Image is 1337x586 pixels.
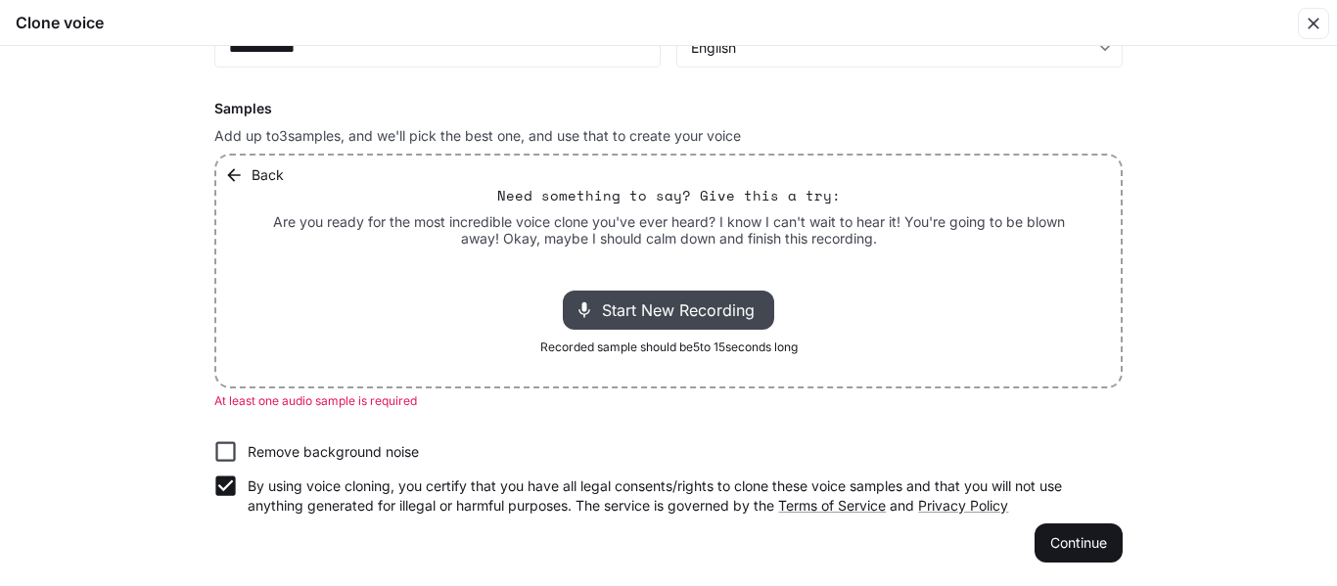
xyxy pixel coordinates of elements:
p: Need something to say? Give this a try: [497,186,841,205]
p: By using voice cloning, you certify that you have all legal consents/rights to clone these voice ... [248,476,1107,516]
h5: Clone voice [16,12,104,33]
div: English [677,38,1122,58]
a: Terms of Service [778,497,886,514]
p: Are you ready for the most incredible voice clone you've ever heard? I know I can't wait to hear ... [263,213,1074,248]
span: Recorded sample should be 5 to 15 seconds long [540,338,798,357]
button: Back [220,156,292,195]
a: Privacy Policy [918,497,1008,514]
p: At least one audio sample is required [214,391,1123,411]
p: Remove background noise [248,442,419,462]
button: Continue [1035,523,1123,563]
span: Start New Recording [602,298,766,322]
div: Start New Recording [563,291,774,330]
p: Add up to 3 samples, and we'll pick the best one, and use that to create your voice [214,126,1123,146]
div: English [691,38,1090,58]
h6: Samples [214,99,1123,118]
